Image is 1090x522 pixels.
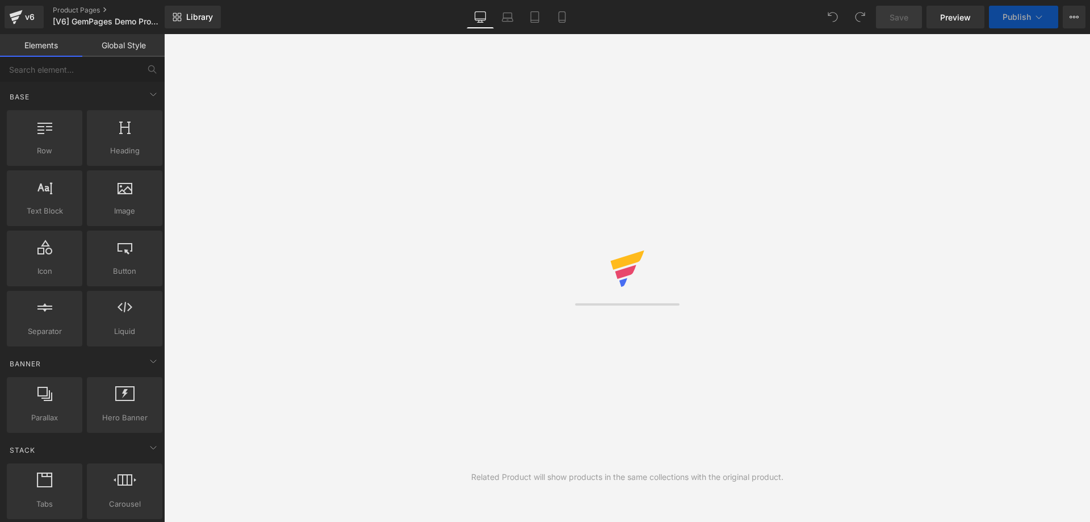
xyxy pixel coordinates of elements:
span: Preview [940,11,971,23]
span: Icon [10,265,79,277]
a: Product Pages [53,6,183,15]
span: Separator [10,325,79,337]
span: Button [90,265,159,277]
span: Hero Banner [90,412,159,424]
a: Tablet [521,6,548,28]
span: Base [9,91,31,102]
a: New Library [165,6,221,28]
span: Library [186,12,213,22]
button: More [1063,6,1085,28]
span: Stack [9,445,36,456]
span: [V6] GemPages Demo Product Page [53,17,162,26]
a: Mobile [548,6,576,28]
span: Liquid [90,325,159,337]
span: Heading [90,145,159,157]
span: Publish [1003,12,1031,22]
a: Preview [927,6,984,28]
a: v6 [5,6,44,28]
span: Row [10,145,79,157]
div: v6 [23,10,37,24]
button: Undo [821,6,844,28]
span: Carousel [90,498,159,510]
a: Global Style [82,34,165,57]
span: Tabs [10,498,79,510]
div: Related Product will show products in the same collections with the original product. [471,471,783,483]
a: Desktop [467,6,494,28]
span: Parallax [10,412,79,424]
span: Text Block [10,205,79,217]
span: Save [890,11,908,23]
span: Banner [9,358,42,369]
span: Image [90,205,159,217]
button: Redo [849,6,871,28]
button: Publish [989,6,1058,28]
a: Laptop [494,6,521,28]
